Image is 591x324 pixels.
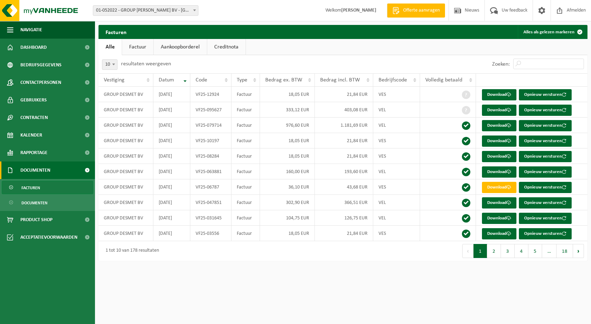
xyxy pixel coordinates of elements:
td: 193,60 EUR [315,164,373,179]
td: [DATE] [153,226,191,241]
button: 3 [501,244,515,258]
a: Download [482,120,516,131]
button: Alles als gelezen markeren [518,25,587,39]
td: Factuur [231,195,260,210]
a: Download [482,197,516,209]
span: Bedrijfsgegevens [20,56,62,74]
td: [DATE] [153,118,191,133]
a: Alle [99,39,122,55]
td: [DATE] [153,179,191,195]
span: 10 [102,60,117,70]
button: Opnieuw versturen [519,228,572,239]
a: Download [482,166,516,178]
button: Opnieuw versturen [519,151,572,162]
td: VES [373,226,420,241]
td: 43,68 EUR [315,179,373,195]
td: VF25-047851 [190,195,231,210]
td: [DATE] [153,164,191,179]
span: Gebruikers [20,91,47,109]
td: 18,05 EUR [260,148,315,164]
td: GROUP DESMET BV [99,164,153,179]
span: Navigatie [20,21,42,39]
div: 1 tot 10 van 178 resultaten [102,245,159,257]
td: VES [373,133,420,148]
td: 366,51 EUR [315,195,373,210]
span: 01-052022 - GROUP DESMET BV - HARELBEKE [93,6,198,15]
td: Factuur [231,164,260,179]
span: Vestiging [104,77,125,83]
span: Type [237,77,247,83]
td: GROUP DESMET BV [99,133,153,148]
td: VEL [373,118,420,133]
span: Bedrijfscode [379,77,407,83]
button: 4 [515,244,528,258]
td: [DATE] [153,210,191,226]
button: 1 [474,244,487,258]
td: VEL [373,102,420,118]
td: 21,84 EUR [315,133,373,148]
button: 18 [557,244,573,258]
td: 36,10 EUR [260,179,315,195]
td: [DATE] [153,133,191,148]
td: VES [373,148,420,164]
td: 333,12 EUR [260,102,315,118]
td: Factuur [231,87,260,102]
td: GROUP DESMET BV [99,118,153,133]
td: VF25-06787 [190,179,231,195]
span: Contactpersonen [20,74,61,91]
td: 18,05 EUR [260,133,315,148]
a: Download [482,135,516,147]
a: Download [482,89,516,100]
button: Opnieuw versturen [519,105,572,116]
td: GROUP DESMET BV [99,210,153,226]
span: Volledig betaald [425,77,462,83]
span: Kalender [20,126,42,144]
a: Download [482,182,516,193]
td: 21,84 EUR [315,148,373,164]
td: VF25-08284 [190,148,231,164]
a: Download [482,105,516,116]
a: Factuur [122,39,153,55]
label: resultaten weergeven [121,61,171,67]
td: VF25-095627 [190,102,231,118]
button: Opnieuw versturen [519,120,572,131]
span: … [542,244,557,258]
span: Dashboard [20,39,47,56]
td: VF25-031645 [190,210,231,226]
a: Facturen [2,181,93,194]
span: 10 [102,59,117,70]
td: Factuur [231,148,260,164]
td: [DATE] [153,102,191,118]
a: Download [482,151,516,162]
a: Download [482,228,516,239]
td: 403,08 EUR [315,102,373,118]
td: Factuur [231,118,260,133]
button: Previous [462,244,474,258]
button: 5 [528,244,542,258]
button: 2 [487,244,501,258]
td: VF25-10197 [190,133,231,148]
td: [DATE] [153,148,191,164]
button: Opnieuw versturen [519,213,572,224]
td: 104,75 EUR [260,210,315,226]
span: Facturen [21,181,40,194]
td: VES [373,87,420,102]
strong: [PERSON_NAME] [341,8,376,13]
td: 21,84 EUR [315,87,373,102]
td: 1.181,69 EUR [315,118,373,133]
a: Offerte aanvragen [387,4,445,18]
td: GROUP DESMET BV [99,179,153,195]
span: Contracten [20,109,48,126]
td: 18,05 EUR [260,87,315,102]
span: Code [196,77,207,83]
td: VF25-063881 [190,164,231,179]
span: 01-052022 - GROUP DESMET BV - HARELBEKE [93,5,198,16]
td: VES [373,179,420,195]
button: Opnieuw versturen [519,89,572,100]
span: Documenten [20,161,50,179]
td: GROUP DESMET BV [99,87,153,102]
button: Opnieuw versturen [519,135,572,147]
td: GROUP DESMET BV [99,148,153,164]
a: Documenten [2,196,93,209]
span: Offerte aanvragen [401,7,441,14]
